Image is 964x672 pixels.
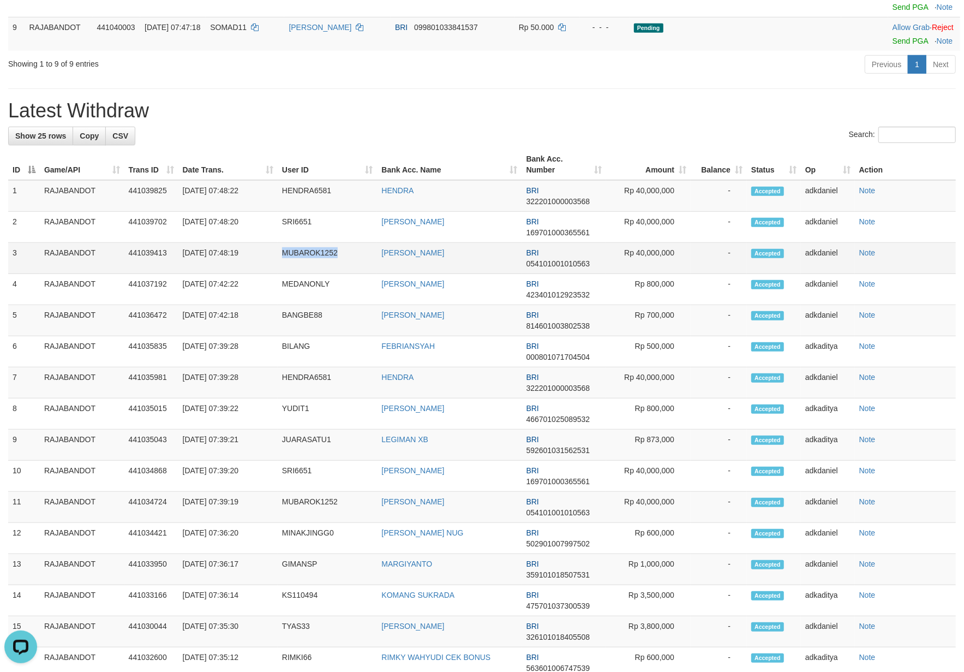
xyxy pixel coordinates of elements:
[691,554,747,585] td: -
[526,353,590,361] span: Copy 000801071704504 to clipboard
[381,560,432,568] a: MARGIYANTO
[908,55,926,74] a: 1
[8,336,40,367] td: 6
[124,430,178,461] td: 441035043
[8,399,40,430] td: 8
[801,554,855,585] td: adkdaniel
[859,435,876,444] a: Note
[691,461,747,492] td: -
[859,622,876,631] a: Note
[691,243,747,274] td: -
[381,373,414,382] a: HENDRA
[124,367,178,399] td: 441035981
[526,322,590,330] span: Copy 814601003802538 to clipboard
[124,243,178,274] td: 441039413
[801,399,855,430] td: adkaditya
[526,570,590,579] span: Copy 359101018507531 to clipboard
[8,367,40,399] td: 7
[278,430,378,461] td: JUARASATU1
[8,585,40,616] td: 14
[801,180,855,212] td: adkdaniel
[80,132,99,140] span: Copy
[855,149,956,180] th: Action
[691,616,747,647] td: -
[801,336,855,367] td: adkaditya
[145,23,200,32] span: [DATE] 07:47:18
[381,311,444,319] a: [PERSON_NAME]
[801,430,855,461] td: adkaditya
[691,492,747,523] td: -
[801,274,855,305] td: adkdaniel
[859,311,876,319] a: Note
[40,149,124,180] th: Game/API: activate to sort column ascending
[526,415,590,424] span: Copy 466701025089532 to clipboard
[381,435,428,444] a: LEGIMAN XB
[691,430,747,461] td: -
[526,373,539,382] span: BRI
[751,529,784,538] span: Accepted
[801,243,855,274] td: adkdaniel
[751,498,784,507] span: Accepted
[606,336,691,367] td: Rp 500,000
[859,248,876,257] a: Note
[278,461,378,492] td: SRI6651
[40,180,124,212] td: RAJABANDOT
[381,342,435,350] a: FEBRIANSYAH
[691,180,747,212] td: -
[606,180,691,212] td: Rp 40,000,000
[381,622,444,631] a: [PERSON_NAME]
[40,399,124,430] td: RAJABANDOT
[801,367,855,399] td: adkdaniel
[124,305,178,336] td: 441036472
[381,186,414,195] a: HENDRA
[8,243,40,274] td: 3
[522,149,607,180] th: Bank Acc. Number: activate to sort column ascending
[526,197,590,206] span: Copy 322201000003568 to clipboard
[691,523,747,554] td: -
[526,259,590,268] span: Copy 054101001010563 to clipboard
[691,585,747,616] td: -
[124,492,178,523] td: 441034724
[40,305,124,336] td: RAJABANDOT
[893,23,932,32] span: ·
[751,280,784,289] span: Accepted
[859,591,876,599] a: Note
[178,492,278,523] td: [DATE] 07:39:19
[124,180,178,212] td: 441039825
[526,404,539,413] span: BRI
[606,430,691,461] td: Rp 873,000
[526,560,539,568] span: BRI
[526,342,539,350] span: BRI
[751,405,784,414] span: Accepted
[124,585,178,616] td: 441033166
[178,461,278,492] td: [DATE] 07:39:20
[414,23,478,32] span: Copy 099801033841537 to clipboard
[278,367,378,399] td: HENDRA6581
[526,311,539,319] span: BRI
[381,653,490,662] a: RIMKY WAHYUDI CEK BONUS
[691,212,747,243] td: -
[751,560,784,569] span: Accepted
[859,373,876,382] a: Note
[178,585,278,616] td: [DATE] 07:36:14
[606,367,691,399] td: Rp 40,000,000
[124,336,178,367] td: 441035835
[526,228,590,237] span: Copy 169701000365561 to clipboard
[606,399,691,430] td: Rp 800,000
[381,404,444,413] a: [PERSON_NAME]
[278,523,378,554] td: MINAKJINGG0
[8,305,40,336] td: 5
[278,554,378,585] td: GIMANSP
[801,523,855,554] td: adkdaniel
[278,243,378,274] td: MUBAROK1252
[40,430,124,461] td: RAJABANDOT
[381,248,444,257] a: [PERSON_NAME]
[526,290,590,299] span: Copy 423401012923532 to clipboard
[40,243,124,274] td: RAJABANDOT
[381,591,454,599] a: KOMANG SUKRADA
[691,305,747,336] td: -
[747,149,801,180] th: Status: activate to sort column ascending
[40,492,124,523] td: RAJABANDOT
[751,436,784,445] span: Accepted
[859,279,876,288] a: Note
